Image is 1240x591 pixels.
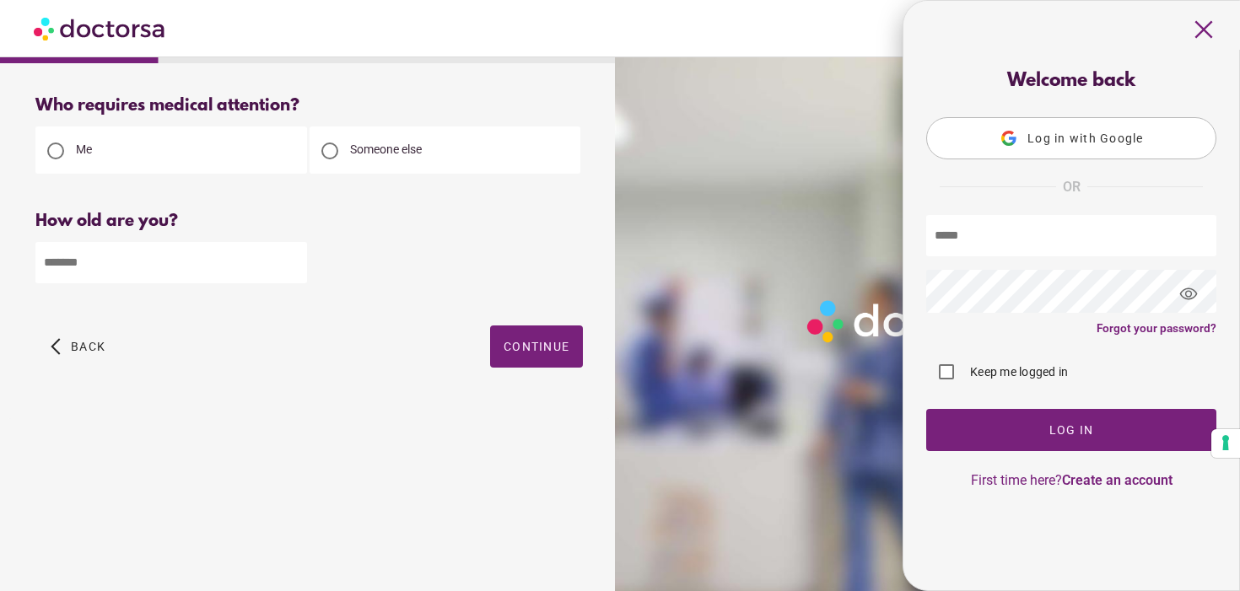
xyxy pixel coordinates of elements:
[35,96,583,116] div: Who requires medical attention?
[926,117,1216,159] button: Log in with Google
[34,9,167,47] img: Doctorsa.com
[71,340,105,353] span: Back
[1063,176,1081,198] span: OR
[350,142,422,156] span: Someone else
[1049,423,1094,437] span: Log In
[801,293,1049,349] img: Logo-Doctorsa-trans-White-partial-flat.png
[1188,13,1220,46] span: close
[1027,132,1144,145] span: Log in with Google
[926,71,1216,92] div: Welcome back
[44,325,112,368] button: arrow_back_ios Back
[1097,321,1216,335] a: Forgot your password?
[1166,271,1211,317] span: visibility
[1062,472,1173,488] a: Create an account
[35,212,583,231] div: How old are you?
[1211,429,1240,458] button: Your consent preferences for tracking technologies
[926,409,1216,451] button: Log In
[504,340,569,353] span: Continue
[490,325,583,368] button: Continue
[76,142,92,156] span: Me
[926,472,1216,488] p: First time here?
[967,363,1068,380] label: Keep me logged in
